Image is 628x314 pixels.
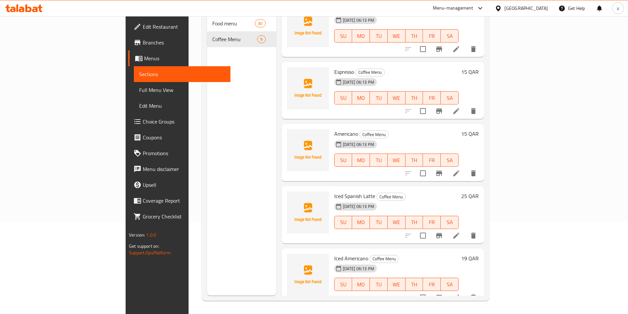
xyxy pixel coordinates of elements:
span: MO [355,31,367,41]
span: Iced Americano [334,253,368,263]
span: 9 [257,36,265,43]
span: TH [408,280,421,289]
span: MO [355,280,367,289]
span: Select to update [416,42,430,56]
span: Upsell [143,181,225,189]
button: WE [388,278,405,291]
span: WE [390,280,403,289]
span: 1.0.0 [146,231,156,239]
button: MO [352,29,370,43]
img: Iced Americano [287,254,329,296]
span: MO [355,217,367,227]
span: SU [337,156,350,165]
button: FR [423,29,441,43]
button: SA [441,29,459,43]
button: TH [405,278,423,291]
button: TU [370,29,388,43]
button: FR [423,278,441,291]
span: Edit Menu [139,102,225,110]
button: FR [423,154,441,167]
button: Branch-specific-item [431,165,447,181]
a: Coverage Report [128,193,230,209]
span: SU [337,280,350,289]
button: SU [334,154,352,167]
button: SU [334,29,352,43]
span: SA [443,156,456,165]
button: MO [352,216,370,229]
span: Version: [129,231,145,239]
div: items [255,19,265,27]
span: SA [443,93,456,103]
h6: 15 QAR [461,129,479,138]
span: TH [408,217,421,227]
a: Support.OpsPlatform [129,248,171,257]
button: Branch-specific-item [431,41,447,57]
button: SU [334,91,352,104]
span: Promotions [143,149,225,157]
button: TH [405,154,423,167]
span: Select to update [416,166,430,180]
a: Upsell [128,177,230,193]
a: Edit menu item [452,232,460,240]
img: Iced Spanish Latte [287,191,329,234]
button: Branch-specific-item [431,228,447,243]
span: Select to update [416,291,430,304]
button: TU [370,154,388,167]
a: Edit Menu [134,98,230,114]
button: SA [441,278,459,291]
button: Branch-specific-item [431,290,447,305]
div: [GEOGRAPHIC_DATA] [504,5,548,12]
span: SU [337,93,350,103]
div: Coffee Menu9 [207,31,276,47]
span: MO [355,93,367,103]
h6: 25 QAR [461,191,479,201]
button: WE [388,29,405,43]
span: a [617,5,619,12]
span: [DATE] 06:13 PM [340,266,377,272]
span: FR [426,280,438,289]
img: Espresso [287,67,329,109]
a: Edit menu item [452,107,460,115]
span: WE [390,156,403,165]
button: FR [423,216,441,229]
a: Branches [128,35,230,50]
span: [DATE] 06:13 PM [340,141,377,148]
span: TH [408,93,421,103]
span: WE [390,93,403,103]
span: Iced Spanish Latte [334,191,375,201]
span: Coffee Menu [212,35,257,43]
span: Coffee Menu [377,193,405,201]
div: Food menu30 [207,15,276,31]
span: 30 [255,20,265,27]
span: TU [373,156,385,165]
button: delete [465,103,481,119]
button: WE [388,154,405,167]
button: TU [370,278,388,291]
span: Menu disclaimer [143,165,225,173]
a: Promotions [128,145,230,161]
img: Americano [287,129,329,171]
button: TU [370,216,388,229]
span: MO [355,156,367,165]
span: Edit Restaurant [143,23,225,31]
a: Edit menu item [452,169,460,177]
span: TH [408,31,421,41]
button: MO [352,278,370,291]
a: Coupons [128,129,230,145]
div: Menu-management [433,4,473,12]
span: SA [443,217,456,227]
span: Full Menu View [139,86,225,94]
button: MO [352,154,370,167]
button: delete [465,165,481,181]
span: TU [373,217,385,227]
span: TU [373,31,385,41]
span: Get support on: [129,242,159,250]
span: WE [390,217,403,227]
span: FR [426,217,438,227]
span: Coupons [143,133,225,141]
span: SA [443,280,456,289]
span: Food menu [212,19,255,27]
span: WE [390,31,403,41]
a: Edit menu item [452,294,460,301]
